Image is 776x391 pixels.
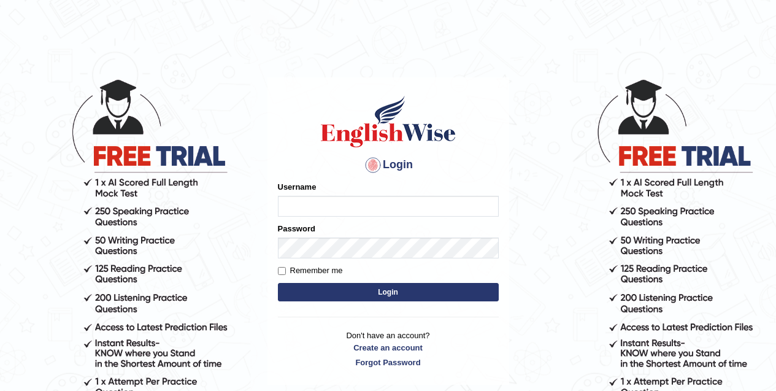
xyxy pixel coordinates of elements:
[278,357,499,368] a: Forgot Password
[278,330,499,368] p: Don't have an account?
[278,181,317,193] label: Username
[278,267,286,275] input: Remember me
[318,94,458,149] img: Logo of English Wise sign in for intelligent practice with AI
[278,223,315,234] label: Password
[278,283,499,301] button: Login
[278,265,343,277] label: Remember me
[278,155,499,175] h4: Login
[278,342,499,354] a: Create an account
